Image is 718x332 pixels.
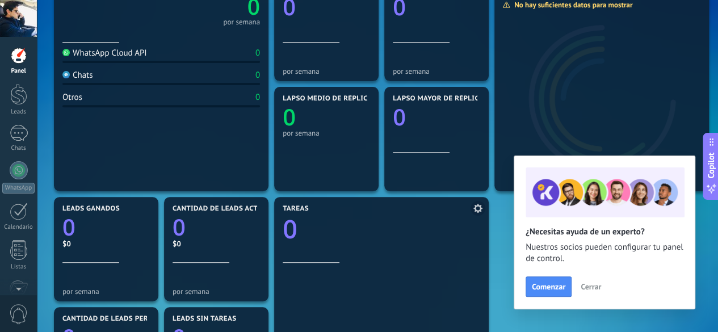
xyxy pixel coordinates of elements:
div: WhatsApp [2,183,35,194]
div: por semana [173,287,260,296]
div: Chats [2,145,35,152]
span: Tareas [283,205,309,213]
text: 0 [283,101,296,132]
text: 0 [393,101,406,132]
img: WhatsApp Cloud API [62,49,70,56]
div: por semana [393,67,480,75]
text: 0 [173,211,186,242]
a: 0 [283,212,480,246]
h2: ¿Necesitas ayuda de un experto? [526,226,683,237]
button: Comenzar [526,276,572,297]
span: Comenzar [532,283,565,291]
div: Listas [2,263,35,271]
div: Leads [2,108,35,116]
div: Panel [2,68,35,75]
div: $0 [62,239,150,249]
span: Lapso mayor de réplica [393,95,483,103]
span: Cerrar [581,283,601,291]
div: $0 [173,239,260,249]
div: por semana [62,287,150,296]
div: por semana [283,129,370,137]
a: 0 [173,211,260,242]
span: Cantidad de leads perdidos [62,315,170,323]
div: 0 [255,92,260,103]
span: Lapso medio de réplica [283,95,372,103]
div: 0 [255,70,260,81]
span: Leads ganados [62,205,120,213]
span: Cantidad de leads activos [173,205,274,213]
div: por semana [223,19,260,25]
div: Otros [62,92,82,103]
button: Cerrar [576,278,606,295]
div: por semana [283,67,370,75]
text: 0 [62,211,75,242]
img: Chats [62,71,70,78]
span: Nuestros socios pueden configurar tu panel de control. [526,242,683,264]
div: Chats [62,70,93,81]
div: WhatsApp Cloud API [62,48,147,58]
span: Leads sin tareas [173,315,236,323]
div: 0 [255,48,260,58]
span: Copilot [706,152,717,178]
div: Calendario [2,224,35,231]
text: 0 [283,212,297,246]
a: 0 [62,211,150,242]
